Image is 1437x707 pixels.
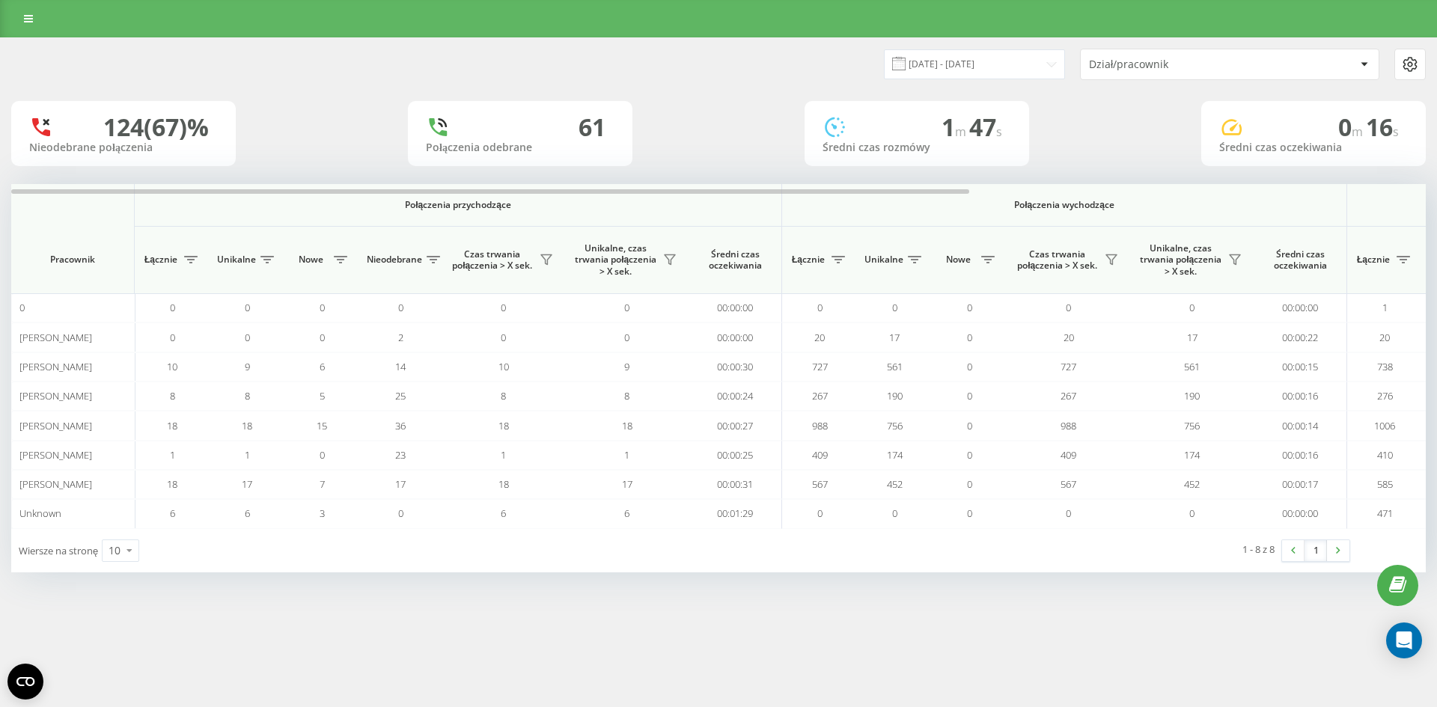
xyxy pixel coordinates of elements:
[967,360,972,373] span: 0
[790,254,827,266] span: Łącznie
[167,360,177,373] span: 10
[19,360,92,373] span: [PERSON_NAME]
[689,470,782,499] td: 00:00:31
[967,448,972,462] span: 0
[1352,123,1366,140] span: m
[1066,506,1071,520] span: 0
[1061,360,1076,373] span: 727
[245,360,250,373] span: 9
[170,389,175,403] span: 8
[1064,331,1074,344] span: 20
[167,419,177,432] span: 18
[887,419,903,432] span: 756
[395,448,406,462] span: 23
[245,506,250,520] span: 6
[398,331,403,344] span: 2
[1089,58,1268,71] div: Dział/pracownik
[1187,331,1197,344] span: 17
[498,360,509,373] span: 10
[624,448,629,462] span: 1
[1066,301,1071,314] span: 0
[967,506,972,520] span: 0
[1014,248,1100,272] span: Czas trwania połączenia > X sek.
[170,301,175,314] span: 0
[19,301,25,314] span: 0
[109,543,120,558] div: 10
[996,123,1002,140] span: s
[245,301,250,314] span: 0
[498,477,509,491] span: 18
[967,477,972,491] span: 0
[7,664,43,700] button: Open CMP widget
[887,477,903,491] span: 452
[449,248,535,272] span: Czas trwania połączenia > X sek.
[245,448,250,462] span: 1
[29,141,218,154] div: Nieodebrane połączenia
[817,506,823,520] span: 0
[1377,506,1393,520] span: 471
[624,506,629,520] span: 6
[1184,477,1200,491] span: 452
[1366,111,1399,143] span: 16
[700,248,770,272] span: Średni czas oczekiwania
[1338,111,1366,143] span: 0
[1386,622,1422,658] div: Open Intercom Messenger
[1377,360,1393,373] span: 738
[689,293,782,322] td: 00:00:00
[320,506,325,520] span: 3
[1184,419,1200,432] span: 756
[19,448,92,462] span: [PERSON_NAME]
[812,360,828,373] span: 727
[395,419,406,432] span: 36
[170,448,175,462] span: 1
[1374,419,1395,432] span: 1006
[501,389,506,403] span: 8
[320,331,325,344] span: 0
[1189,506,1195,520] span: 0
[579,113,605,141] div: 61
[1184,389,1200,403] span: 190
[624,301,629,314] span: 0
[320,477,325,491] span: 7
[19,331,92,344] span: [PERSON_NAME]
[812,389,828,403] span: 267
[103,113,209,141] div: 124 (67)%
[170,331,175,344] span: 0
[887,448,903,462] span: 174
[573,242,659,278] span: Unikalne, czas trwania połączenia > X sek.
[1061,419,1076,432] span: 988
[245,331,250,344] span: 0
[1254,441,1347,470] td: 00:00:16
[967,389,972,403] span: 0
[622,477,632,491] span: 17
[498,419,509,432] span: 18
[622,419,632,432] span: 18
[320,448,325,462] span: 0
[1355,254,1392,266] span: Łącznie
[1305,540,1327,561] a: 1
[242,419,252,432] span: 18
[19,419,92,432] span: [PERSON_NAME]
[1184,448,1200,462] span: 174
[19,389,92,403] span: [PERSON_NAME]
[955,123,969,140] span: m
[1254,352,1347,382] td: 00:00:15
[1061,389,1076,403] span: 267
[395,477,406,491] span: 17
[812,477,828,491] span: 567
[823,141,1011,154] div: Średni czas rozmówy
[814,331,825,344] span: 20
[1242,542,1275,557] div: 1 - 8 z 8
[24,254,121,266] span: Pracownik
[1061,477,1076,491] span: 567
[426,141,614,154] div: Połączenia odebrane
[367,254,422,266] span: Nieodebrane
[317,419,327,432] span: 15
[395,389,406,403] span: 25
[689,382,782,411] td: 00:00:24
[1377,448,1393,462] span: 410
[320,360,325,373] span: 6
[501,506,506,520] span: 6
[19,506,61,520] span: Unknown
[967,301,972,314] span: 0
